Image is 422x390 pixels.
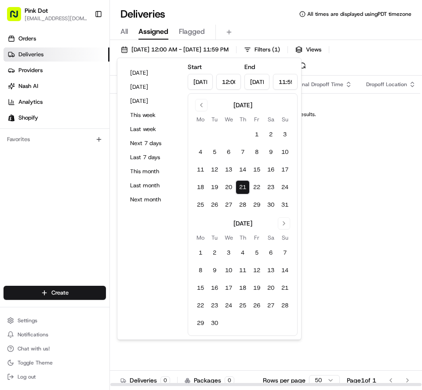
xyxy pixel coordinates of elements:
span: Wisdom [PERSON_NAME] [27,136,94,143]
button: 21 [236,180,250,194]
img: 1736555255976-a54dd68f-1ca7-489b-9aae-adbdc363a1c4 [9,84,25,100]
span: Views [306,46,321,54]
button: 26 [207,198,222,212]
button: 3 [278,128,292,142]
button: 9 [264,145,278,159]
button: Start new chat [149,87,160,97]
div: [DATE] [233,101,252,109]
button: Toggle Theme [4,357,106,369]
span: Settings [18,317,37,324]
button: 29 [193,316,207,330]
span: Deliveries [18,51,44,58]
button: 5 [207,145,222,159]
button: 25 [193,198,207,212]
button: [EMAIL_ADDRESS][DOMAIN_NAME] [25,15,87,22]
button: 14 [278,263,292,277]
div: Start new chat [40,84,144,93]
button: Filters(1) [240,44,284,56]
button: 23 [207,299,222,313]
span: [DATE] [100,136,118,143]
a: 📗Knowledge Base [5,193,71,209]
button: 4 [236,246,250,260]
a: Providers [4,63,109,77]
th: Wednesday [222,233,236,242]
button: 8 [193,263,207,277]
button: 9 [207,263,222,277]
th: Monday [193,233,207,242]
img: Wisdom Oko [9,128,23,145]
th: Monday [193,115,207,124]
button: Last 7 days [126,151,179,164]
span: All times are displayed using PDT timezone [307,11,411,18]
img: 1736555255976-a54dd68f-1ca7-489b-9aae-adbdc363a1c4 [18,160,25,168]
th: Tuesday [207,233,222,242]
span: API Documentation [83,197,141,205]
a: Powered byPylon [62,218,106,225]
button: 2 [264,128,278,142]
button: 2 [207,246,222,260]
button: 4 [193,145,207,159]
input: Date [244,74,269,90]
span: Providers [18,66,43,74]
button: 10 [278,145,292,159]
div: 0 [160,376,170,384]
button: Last week [126,123,179,135]
button: 20 [264,281,278,295]
label: Start [188,63,202,71]
button: 7 [278,246,292,260]
button: 28 [236,198,250,212]
button: Log out [4,371,106,383]
span: Shopify [18,114,38,122]
button: 11 [193,163,207,177]
button: Pink Dot [25,6,48,15]
a: 💻API Documentation [71,193,145,209]
a: Orders [4,32,109,46]
button: 12 [207,163,222,177]
button: 22 [250,180,264,194]
span: Flagged [179,26,205,37]
button: 22 [193,299,207,313]
div: Past conversations [9,114,59,121]
button: 19 [250,281,264,295]
button: Last month [126,179,179,192]
button: 24 [278,180,292,194]
div: 💻 [74,197,81,204]
input: Time [273,74,298,90]
span: Nash AI [18,82,38,90]
button: 24 [222,299,236,313]
button: 18 [193,180,207,194]
button: [DATE] [126,67,179,79]
button: 12 [250,263,264,277]
button: 16 [207,281,222,295]
span: Toggle Theme [18,359,53,366]
button: Create [4,286,106,300]
div: Page 1 of 1 [347,376,376,385]
button: 17 [222,281,236,295]
th: Thursday [236,233,250,242]
button: 3 [222,246,236,260]
input: Clear [23,57,145,66]
button: 17 [278,163,292,177]
button: 1 [193,246,207,260]
button: Go to next month [278,217,290,230]
button: 14 [236,163,250,177]
button: 10 [222,263,236,277]
p: Rows per page [263,376,306,385]
button: 23 [264,180,278,194]
button: Next 7 days [126,137,179,149]
button: 13 [264,263,278,277]
span: Filters [255,46,280,54]
th: Saturday [264,115,278,124]
img: 9188753566659_6852d8bf1fb38e338040_72.png [18,84,34,100]
th: Wednesday [222,115,236,124]
span: Log out [18,373,36,380]
th: Tuesday [207,115,222,124]
button: Next month [126,193,179,206]
div: 0 [225,376,234,384]
span: • [95,136,98,143]
div: Favorites [4,132,106,146]
span: Dropoff Location [366,81,407,88]
p: Welcome 👋 [9,35,160,49]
